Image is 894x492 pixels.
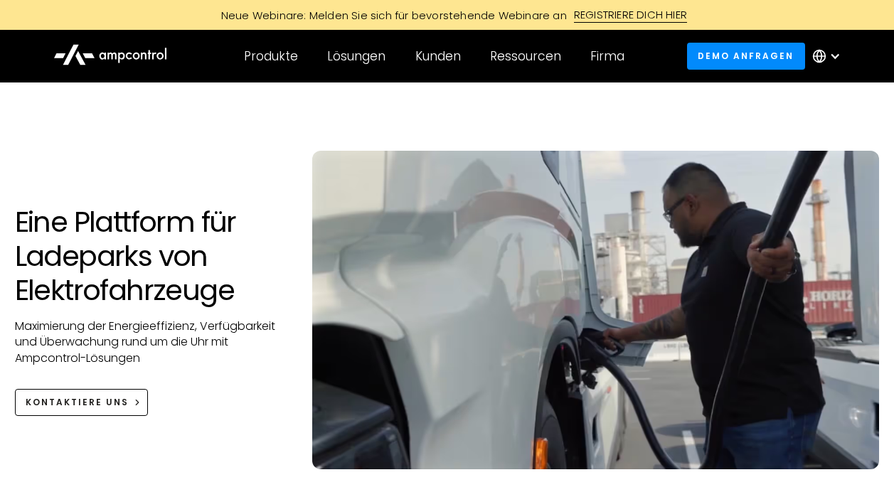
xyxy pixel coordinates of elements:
[15,319,284,366] p: Maximierung der Energieeffizienz, Verfügbarkeit und Überwachung rund um die Uhr mit Ampcontrol-Lö...
[590,48,624,64] div: Firma
[127,7,767,23] a: Neue Webinare: Melden Sie sich für bevorstehende Webinare anREGISTRIERE DICH HIER
[687,43,805,69] a: Demo anfragen
[15,205,284,307] h1: Eine Plattform für Ladeparks von Elektrofahrzeuge
[207,8,574,23] div: Neue Webinare: Melden Sie sich für bevorstehende Webinare an
[574,7,687,23] div: REGISTRIERE DICH HIER
[415,48,461,64] div: Kunden
[490,48,561,64] div: Ressourcen
[26,396,129,409] div: KONTAKTIERE UNS
[244,48,298,64] div: Produkte
[15,389,149,415] a: KONTAKTIERE UNS
[327,48,385,64] div: Lösungen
